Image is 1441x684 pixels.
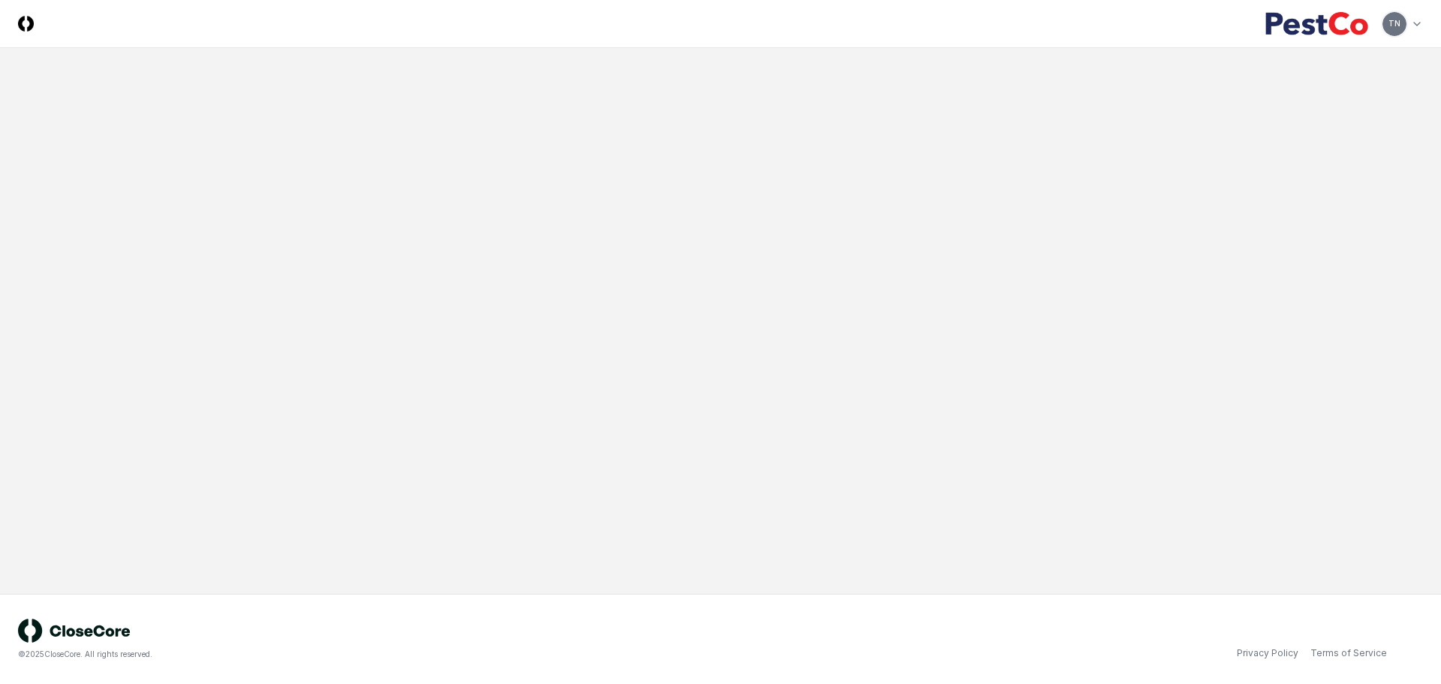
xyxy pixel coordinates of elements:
a: Privacy Policy [1237,646,1298,660]
div: © 2025 CloseCore. All rights reserved. [18,649,720,660]
span: TN [1388,18,1400,29]
button: TN [1381,11,1408,38]
img: PestCo logo [1265,12,1369,36]
img: Logo [18,16,34,32]
img: logo [18,619,131,643]
a: Terms of Service [1310,646,1387,660]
